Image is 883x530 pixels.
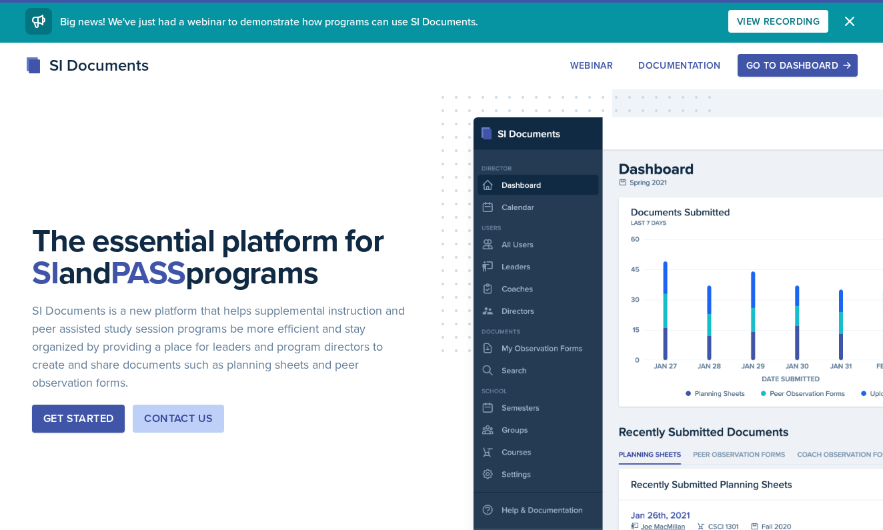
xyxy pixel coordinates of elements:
[32,405,125,433] button: Get Started
[43,411,113,427] div: Get Started
[738,54,858,77] button: Go to Dashboard
[737,16,820,27] div: View Recording
[25,53,149,77] div: SI Documents
[60,14,478,29] span: Big news! We've just had a webinar to demonstrate how programs can use SI Documents.
[638,60,721,71] div: Documentation
[562,54,622,77] button: Webinar
[630,54,730,77] button: Documentation
[728,10,828,33] button: View Recording
[746,60,849,71] div: Go to Dashboard
[133,405,224,433] button: Contact Us
[144,411,213,427] div: Contact Us
[570,60,613,71] div: Webinar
